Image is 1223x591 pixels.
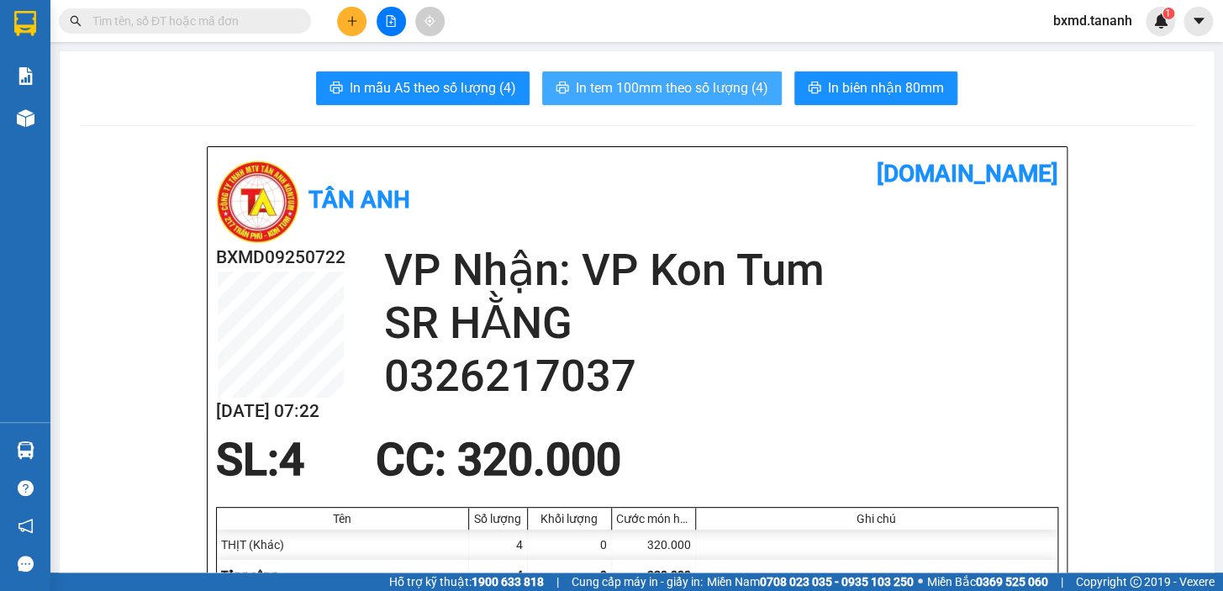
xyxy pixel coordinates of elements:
[17,67,34,85] img: solution-icon
[116,71,224,90] li: VP VP Kon Tum
[389,573,544,591] span: Hỗ trợ kỹ thuật:
[279,434,304,486] span: 4
[1040,10,1146,31] span: bxmd.tananh
[1153,13,1168,29] img: icon-new-feature
[8,8,67,67] img: logo.jpg
[385,15,397,27] span: file-add
[18,480,34,496] span: question-circle
[528,530,612,560] div: 0
[116,93,128,105] span: environment
[556,81,569,97] span: printer
[1165,8,1171,19] span: 1
[556,573,559,591] span: |
[572,573,703,591] span: Cung cấp máy in - giấy in:
[377,7,406,36] button: file-add
[216,434,279,486] span: SL:
[18,556,34,572] span: message
[17,109,34,127] img: warehouse-icon
[1162,8,1174,19] sup: 1
[384,297,1058,350] h2: SR HẰNG
[1061,573,1063,591] span: |
[600,568,607,582] span: 0
[337,7,366,36] button: plus
[918,578,923,585] span: ⚪️
[116,111,220,198] b: [GEOGRAPHIC_DATA][PERSON_NAME], P [GEOGRAPHIC_DATA]
[760,575,914,588] strong: 0708 023 035 - 0935 103 250
[216,160,300,244] img: logo.jpg
[828,77,944,98] span: In biên nhận 80mm
[794,71,957,105] button: printerIn biên nhận 80mm
[70,15,82,27] span: search
[221,568,277,582] span: Tổng cộng
[612,530,696,560] div: 320.000
[473,512,523,525] div: Số lượng
[415,7,445,36] button: aim
[366,435,631,485] div: CC : 320.000
[17,441,34,459] img: warehouse-icon
[877,160,1058,187] b: [DOMAIN_NAME]
[469,530,528,560] div: 4
[216,244,345,272] h2: BXMD09250722
[92,12,291,30] input: Tìm tên, số ĐT hoặc mã đơn
[1183,7,1213,36] button: caret-down
[707,573,914,591] span: Miền Nam
[346,15,358,27] span: plus
[8,71,116,90] li: VP BX Miền Đông
[8,93,20,105] span: environment
[384,350,1058,403] h2: 0326217037
[976,575,1048,588] strong: 0369 525 060
[542,71,782,105] button: printerIn tem 100mm theo số lượng (4)
[316,71,530,105] button: printerIn mẫu A5 theo số lượng (4)
[217,530,469,560] div: THỊT (Khác)
[424,15,435,27] span: aim
[472,575,544,588] strong: 1900 633 818
[1130,576,1141,588] span: copyright
[616,512,691,525] div: Cước món hàng
[700,512,1053,525] div: Ghi chú
[8,8,244,40] li: Tân Anh
[516,568,523,582] span: 4
[216,398,345,425] h2: [DATE] 07:22
[14,11,36,36] img: logo-vxr
[308,186,410,214] b: Tân Anh
[808,81,821,97] span: printer
[532,512,607,525] div: Khối lượng
[1191,13,1206,29] span: caret-down
[576,77,768,98] span: In tem 100mm theo số lượng (4)
[927,573,1048,591] span: Miền Bắc
[384,244,1058,297] h2: VP Nhận: VP Kon Tum
[18,518,34,534] span: notification
[329,81,343,97] span: printer
[647,568,691,582] span: 320.000
[221,512,464,525] div: Tên
[350,77,516,98] span: In mẫu A5 theo số lượng (4)
[8,92,100,124] b: Dãy 3 A6 trong BXMĐ cũ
